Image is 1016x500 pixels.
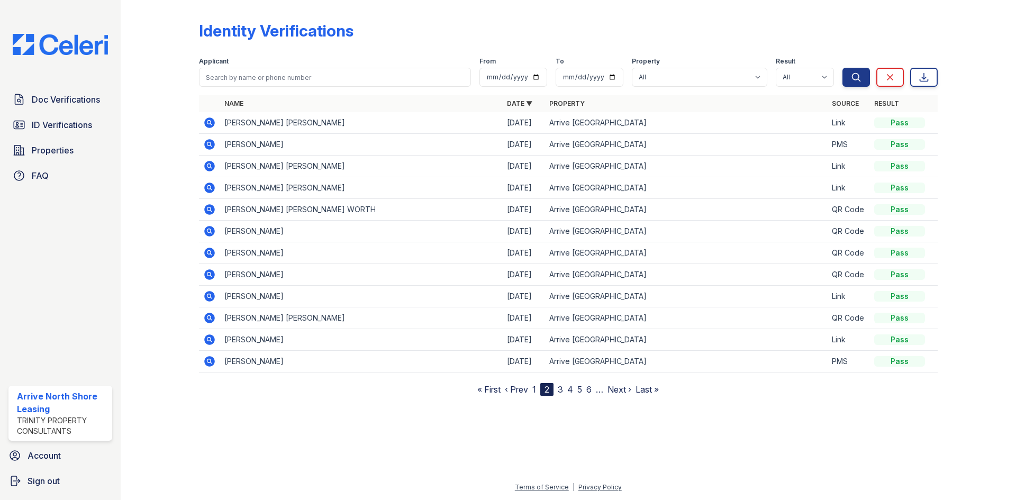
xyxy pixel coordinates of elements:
td: [PERSON_NAME] [PERSON_NAME] [220,112,503,134]
td: [DATE] [503,307,545,329]
div: Trinity Property Consultants [17,415,108,437]
td: [PERSON_NAME] [PERSON_NAME] WORTH [220,199,503,221]
a: Terms of Service [515,483,569,491]
a: 4 [567,384,573,395]
a: Next › [607,384,631,395]
td: Link [828,329,870,351]
td: Link [828,286,870,307]
span: Account [28,449,61,462]
span: FAQ [32,169,49,182]
a: Property [549,99,585,107]
a: Doc Verifications [8,89,112,110]
td: [PERSON_NAME] [220,329,503,351]
td: [DATE] [503,177,545,199]
div: Pass [874,117,925,128]
div: Identity Verifications [199,21,353,40]
span: … [596,383,603,396]
div: Pass [874,334,925,345]
input: Search by name or phone number [199,68,471,87]
div: Pass [874,139,925,150]
span: Sign out [28,475,60,487]
td: QR Code [828,307,870,329]
img: CE_Logo_Blue-a8612792a0a2168367f1c8372b55b34899dd931a85d93a1a3d3e32e68fde9ad4.png [4,34,116,55]
span: Doc Verifications [32,93,100,106]
div: Arrive North Shore Leasing [17,390,108,415]
td: PMS [828,351,870,372]
td: Arrive [GEOGRAPHIC_DATA] [545,177,828,199]
a: 3 [558,384,563,395]
td: [PERSON_NAME] [220,286,503,307]
label: To [556,57,564,66]
td: QR Code [828,199,870,221]
td: PMS [828,134,870,156]
a: 5 [577,384,582,395]
a: Account [4,445,116,466]
span: ID Verifications [32,119,92,131]
td: Link [828,177,870,199]
a: « First [477,384,501,395]
label: From [479,57,496,66]
td: [PERSON_NAME] [220,221,503,242]
td: [DATE] [503,134,545,156]
a: Name [224,99,243,107]
td: [DATE] [503,329,545,351]
a: Date ▼ [507,99,532,107]
td: Arrive [GEOGRAPHIC_DATA] [545,242,828,264]
a: Sign out [4,470,116,492]
td: [DATE] [503,264,545,286]
td: Arrive [GEOGRAPHIC_DATA] [545,156,828,177]
a: ‹ Prev [505,384,528,395]
div: Pass [874,269,925,280]
td: [DATE] [503,112,545,134]
td: [DATE] [503,286,545,307]
td: Arrive [GEOGRAPHIC_DATA] [545,264,828,286]
td: Arrive [GEOGRAPHIC_DATA] [545,112,828,134]
div: Pass [874,291,925,302]
a: Last » [636,384,659,395]
div: Pass [874,183,925,193]
span: Properties [32,144,74,157]
div: Pass [874,248,925,258]
td: Arrive [GEOGRAPHIC_DATA] [545,329,828,351]
td: Arrive [GEOGRAPHIC_DATA] [545,286,828,307]
div: Pass [874,161,925,171]
a: Result [874,99,899,107]
td: Link [828,112,870,134]
td: QR Code [828,264,870,286]
td: Arrive [GEOGRAPHIC_DATA] [545,351,828,372]
td: Arrive [GEOGRAPHIC_DATA] [545,199,828,221]
td: [DATE] [503,156,545,177]
td: [PERSON_NAME] [PERSON_NAME] [220,307,503,329]
div: | [573,483,575,491]
td: [PERSON_NAME] [220,351,503,372]
td: [PERSON_NAME] [220,242,503,264]
td: [DATE] [503,242,545,264]
td: Arrive [GEOGRAPHIC_DATA] [545,307,828,329]
td: [DATE] [503,221,545,242]
td: [PERSON_NAME] [PERSON_NAME] [220,156,503,177]
div: Pass [874,356,925,367]
a: ID Verifications [8,114,112,135]
div: Pass [874,313,925,323]
td: [DATE] [503,351,545,372]
td: [PERSON_NAME] [220,264,503,286]
td: Link [828,156,870,177]
td: QR Code [828,221,870,242]
a: 1 [532,384,536,395]
a: Properties [8,140,112,161]
td: Arrive [GEOGRAPHIC_DATA] [545,221,828,242]
a: 6 [586,384,592,395]
td: Arrive [GEOGRAPHIC_DATA] [545,134,828,156]
td: [PERSON_NAME] [220,134,503,156]
td: [DATE] [503,199,545,221]
div: 2 [540,383,554,396]
a: FAQ [8,165,112,186]
a: Source [832,99,859,107]
td: [PERSON_NAME] [PERSON_NAME] [220,177,503,199]
label: Result [776,57,795,66]
td: QR Code [828,242,870,264]
label: Applicant [199,57,229,66]
a: Privacy Policy [578,483,622,491]
div: Pass [874,226,925,237]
